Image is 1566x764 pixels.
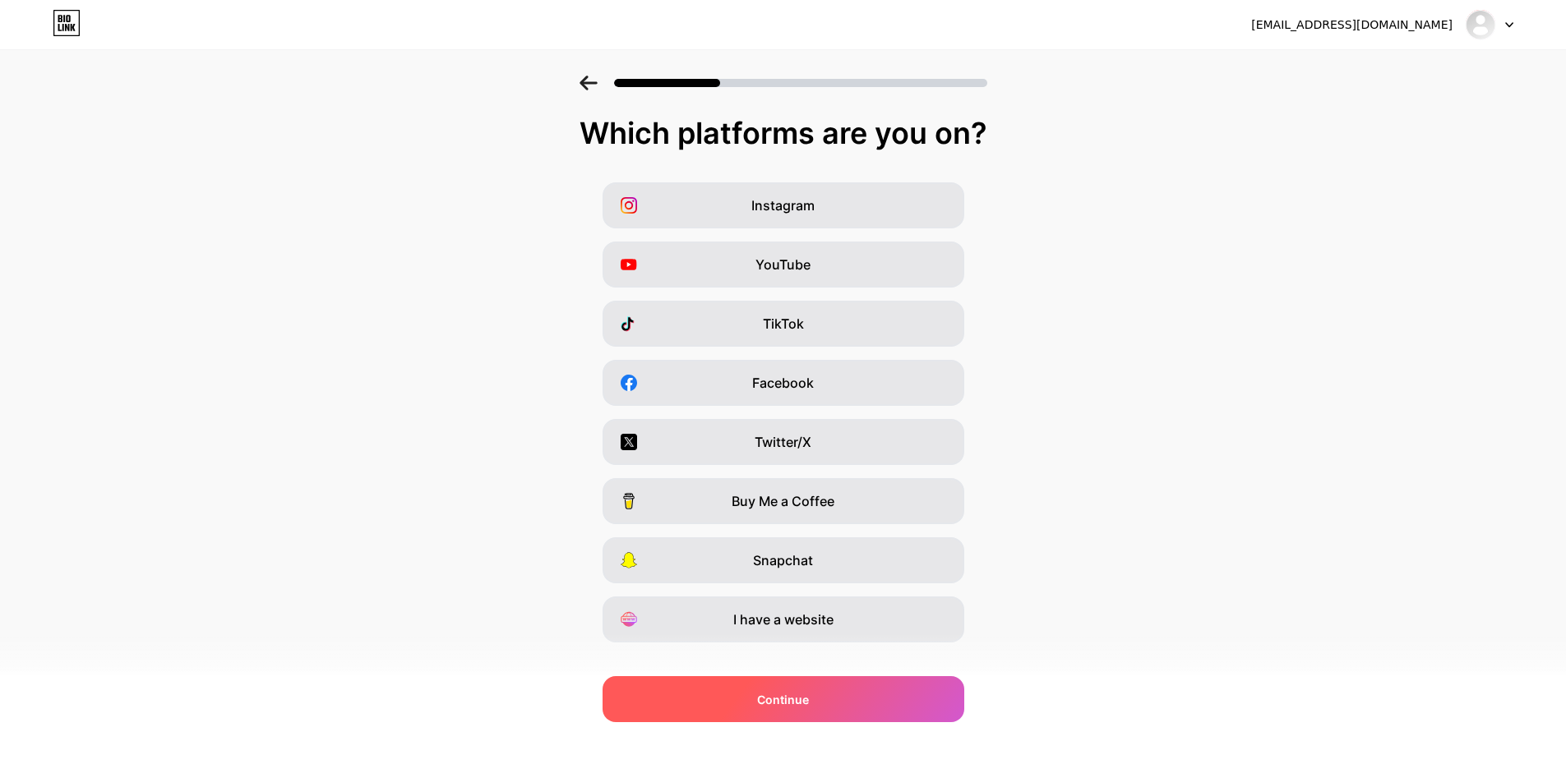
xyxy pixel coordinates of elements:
[755,255,811,274] span: YouTube
[732,491,834,511] span: Buy Me a Coffee
[751,196,815,215] span: Instagram
[16,117,1550,150] div: Which platforms are you on?
[757,691,809,708] span: Continue
[1251,16,1453,34] div: [EMAIL_ADDRESS][DOMAIN_NAME]
[752,373,814,393] span: Facebook
[763,314,804,334] span: TikTok
[1465,9,1496,40] img: Chintia Dewi
[733,610,834,629] span: I have a website
[755,432,811,452] span: Twitter/X
[753,550,813,570] span: Snapchat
